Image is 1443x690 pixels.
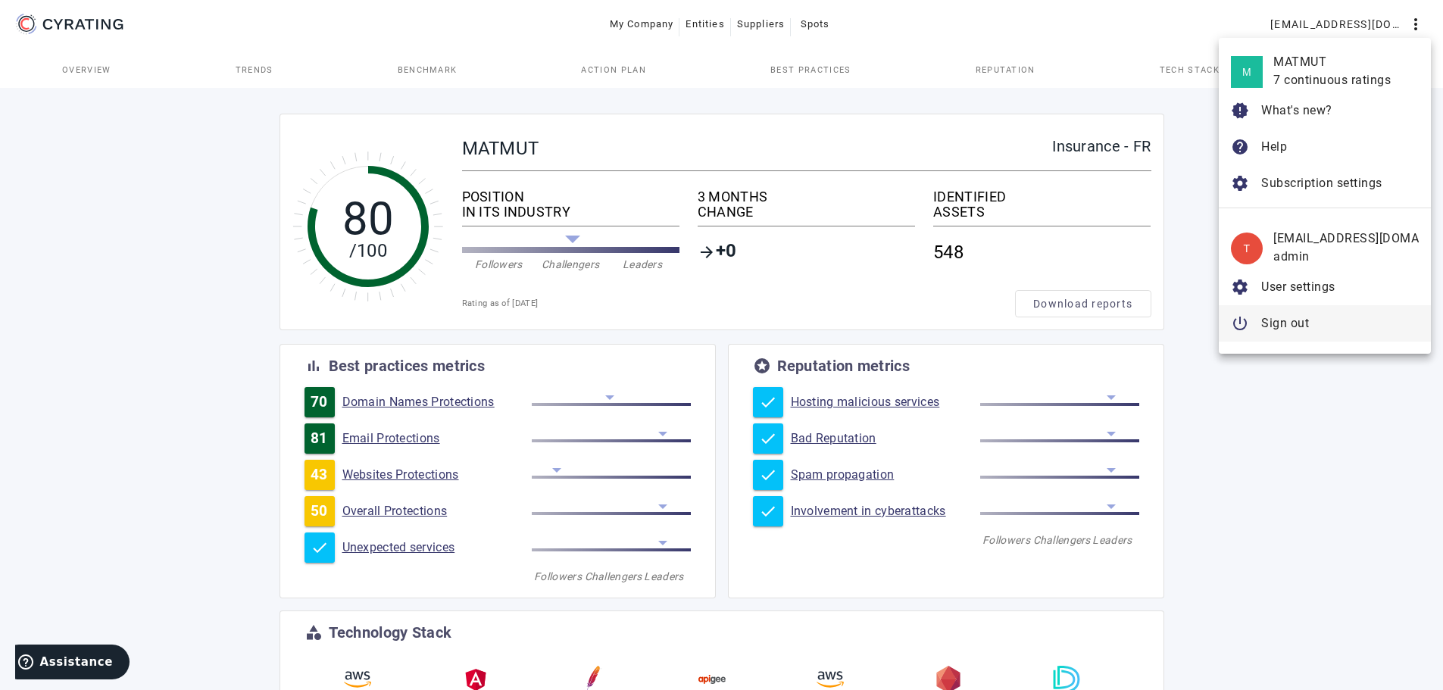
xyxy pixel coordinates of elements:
mat-icon: settings [1231,174,1249,192]
mat-icon: help [1231,138,1249,156]
iframe: Ouvre un widget dans lequel vous pouvez trouver plus d’informations [15,645,130,682]
mat-icon: power_settings_new [1231,314,1249,333]
span: Help [1261,139,1287,154]
mat-icon: new_releases [1231,101,1249,120]
div: [EMAIL_ADDRESS][DOMAIN_NAME] [1273,229,1419,248]
span: What's new? [1261,103,1332,117]
mat-icon: settings [1231,278,1249,296]
div: MATMUT [1273,53,1419,71]
div: M [1231,56,1263,88]
div: admin [1273,248,1419,266]
div: 7 continuous ratings [1273,71,1419,89]
span: Subscription settings [1261,176,1382,190]
span: Sign out [1261,316,1309,330]
span: User settings [1261,279,1335,294]
div: T [1231,233,1263,264]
